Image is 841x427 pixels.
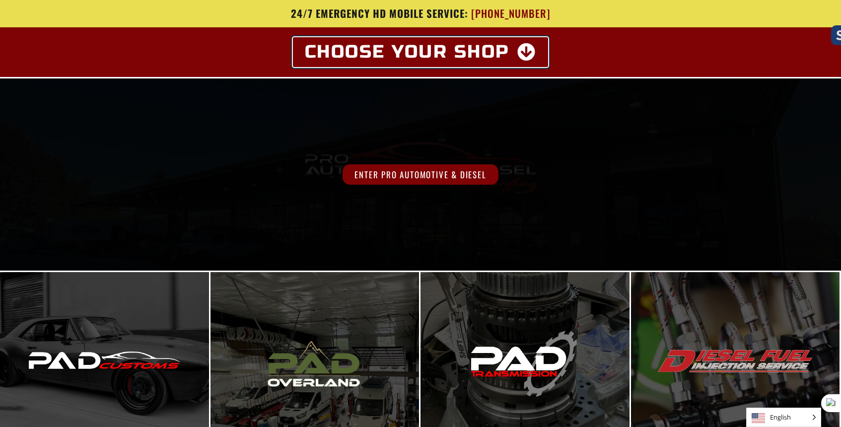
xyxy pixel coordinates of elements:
[293,37,549,67] a: Choose Your Shop
[343,164,498,185] span: Enter Pro Automotive & Diesel
[746,408,821,427] aside: Language selected: English
[291,5,468,21] span: 24/7 Emergency HD Mobile Service:
[471,7,551,20] span: [PHONE_NUMBER]
[747,408,821,427] span: English
[130,7,711,20] a: 24/7 Emergency HD Mobile Service: [PHONE_NUMBER]
[305,43,510,61] span: Choose Your Shop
